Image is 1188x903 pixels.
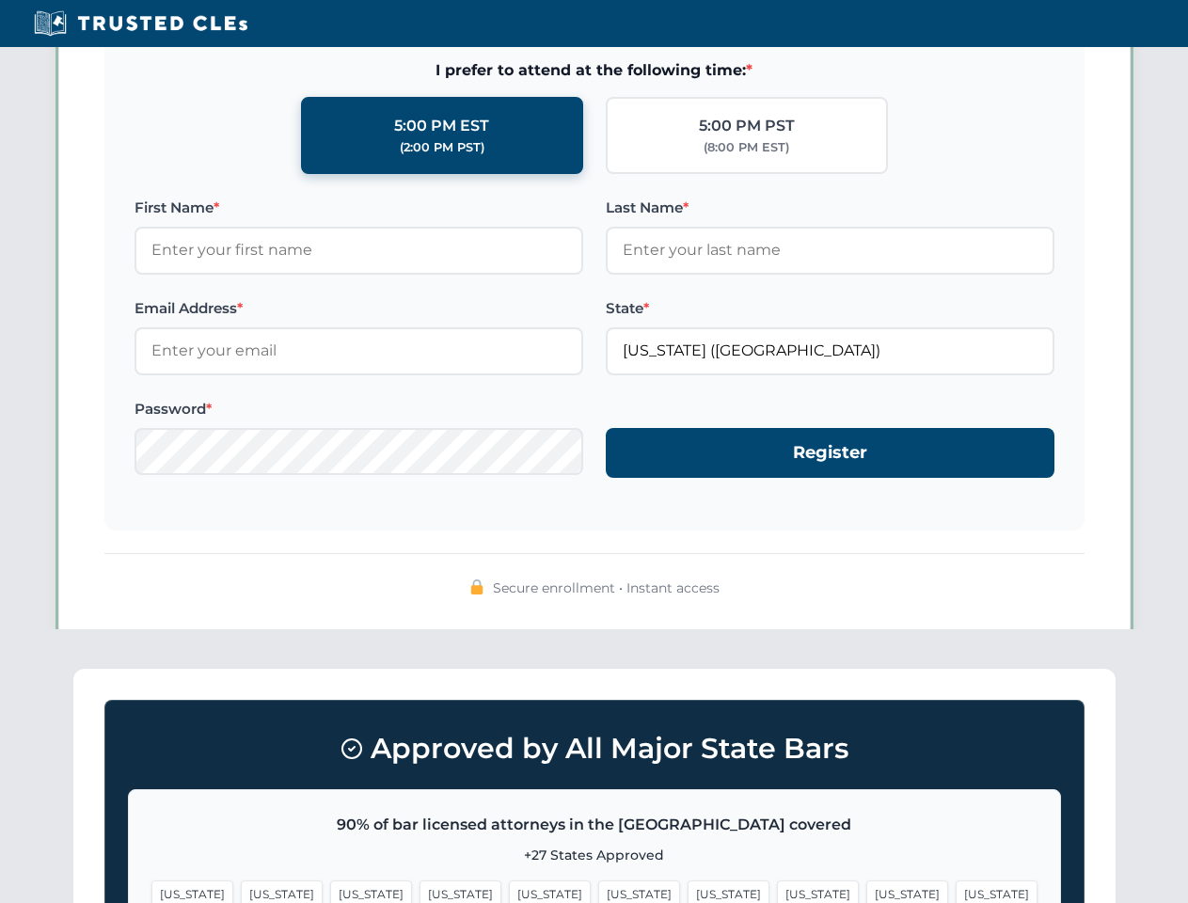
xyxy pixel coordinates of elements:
[135,197,583,219] label: First Name
[128,723,1061,774] h3: Approved by All Major State Bars
[135,398,583,420] label: Password
[28,9,253,38] img: Trusted CLEs
[606,197,1054,219] label: Last Name
[469,579,484,594] img: 🔒
[606,428,1054,478] button: Register
[606,227,1054,274] input: Enter your last name
[606,327,1054,374] input: Florida (FL)
[135,327,583,374] input: Enter your email
[135,227,583,274] input: Enter your first name
[135,58,1054,83] span: I prefer to attend at the following time:
[394,114,489,138] div: 5:00 PM EST
[151,845,1038,865] p: +27 States Approved
[493,578,720,598] span: Secure enrollment • Instant access
[400,138,484,157] div: (2:00 PM PST)
[151,813,1038,837] p: 90% of bar licensed attorneys in the [GEOGRAPHIC_DATA] covered
[606,297,1054,320] label: State
[704,138,789,157] div: (8:00 PM EST)
[699,114,795,138] div: 5:00 PM PST
[135,297,583,320] label: Email Address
